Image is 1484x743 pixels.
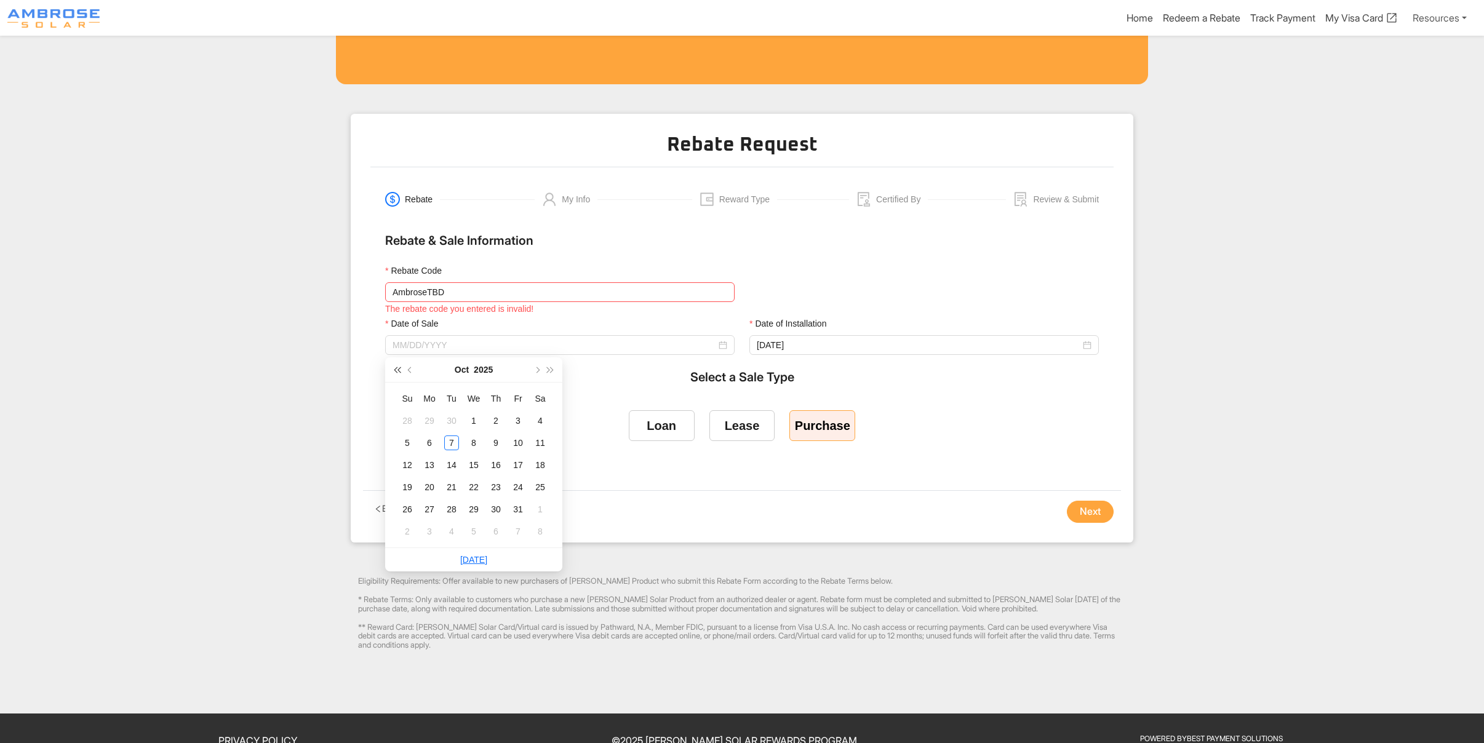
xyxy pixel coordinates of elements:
div: 26 [400,502,415,517]
div: 30 [444,413,459,428]
td: 2025-10-31 [507,498,529,520]
td: 2025-09-29 [418,410,441,432]
div: 3 [511,413,525,428]
a: Powered ByBest Payment Solutions [1140,734,1283,743]
div: ** Reward Card: [PERSON_NAME] Solar Card/Virtual card is issued by Pathward, N.A., Member FDIC, p... [358,618,1126,654]
td: 2025-10-23 [485,476,507,498]
td: 2025-10-21 [441,476,463,498]
label: Date of Sale [385,317,447,330]
td: 2025-10-12 [396,454,418,476]
div: 5 [400,435,415,450]
div: Purchase [795,419,850,433]
td: 2025-10-27 [418,498,441,520]
a: Track Payment [1250,12,1315,24]
div: Loan [647,419,676,433]
input: Date of Sale [393,338,716,352]
td: 2025-10-03 [507,410,529,432]
td: 2025-10-22 [463,476,485,498]
td: 2025-11-04 [441,520,463,542]
span: audit [856,192,871,207]
span: dollar [385,192,400,207]
span: solution [1013,192,1028,207]
td: 2025-10-05 [396,432,418,454]
img: Program logo [7,9,100,28]
div: 15 [466,458,481,472]
label: Date of Installation [749,317,835,330]
td: 2025-10-25 [529,476,551,498]
h2: Rebate Request [370,133,1114,167]
td: 2025-09-28 [396,410,418,432]
div: 12 [400,458,415,472]
div: 8 [466,435,481,450]
a: Home [1127,12,1153,24]
td: 2025-10-18 [529,454,551,476]
td: 2025-11-08 [529,520,551,542]
input: Date of Installation [757,338,1080,352]
td: 2025-09-30 [441,410,463,432]
td: 2025-10-14 [441,454,463,476]
div: 2 [400,524,415,539]
td: 2025-10-04 [529,410,551,432]
div: 28 [400,413,415,428]
th: Sa [529,387,551,410]
th: Th [485,387,507,410]
span: left [374,505,382,513]
div: 18 [533,458,548,472]
td: 2025-10-13 [418,454,441,476]
div: Certified By [876,192,928,207]
td: 2025-10-16 [485,454,507,476]
td: 2025-10-19 [396,476,418,498]
span: open_in_new [1386,12,1398,24]
h5: Rebate & Sale Information [385,223,1099,258]
div: Lease [725,419,760,433]
div: Review & Submit [1033,192,1099,207]
div: 29 [466,502,481,517]
div: 28 [444,502,459,517]
div: 30 [489,502,503,517]
td: 2025-10-01 [463,410,485,432]
div: 13 [422,458,437,472]
td: 2025-10-02 [485,410,507,432]
td: 2025-11-07 [507,520,529,542]
div: 5 [466,524,481,539]
div: 27 [422,502,437,517]
div: Rebate [405,192,440,207]
td: 2025-11-02 [396,520,418,542]
div: 1 [533,502,548,517]
td: 2025-10-09 [485,432,507,454]
div: 11 [533,435,548,450]
td: 2025-10-07 [441,432,463,454]
td: 2025-10-26 [396,498,418,520]
th: Tu [441,387,463,410]
div: 14 [444,458,459,472]
div: The rebate code you entered is invalid! [385,302,735,316]
input: Rebate Code [385,282,735,302]
td: 2025-10-10 [507,432,529,454]
span: wallet [700,192,714,207]
td: 2025-10-29 [463,498,485,520]
th: Fr [507,387,529,410]
td: 2025-11-06 [485,520,507,542]
div: 6 [422,435,437,450]
div: 16 [489,458,503,472]
div: 17 [511,458,525,472]
div: 31 [511,502,525,517]
div: 29 [422,413,437,428]
th: Su [396,387,418,410]
div: 4 [533,413,548,428]
div: 22 [466,480,481,495]
div: 9 [489,435,503,450]
td: 2025-11-05 [463,520,485,542]
div: 10 [511,435,525,450]
td: 2025-10-11 [529,432,551,454]
a: Redeem a Rebate [1163,12,1240,24]
a: Resources [1408,6,1472,30]
div: 4 [444,524,459,539]
span: user [542,192,557,207]
a: My Visa Card open_in_new [1325,12,1398,24]
button: leftBack [370,501,405,516]
td: 2025-10-06 [418,432,441,454]
div: * Rebate Terms: Only available to customers who purchase a new [PERSON_NAME] Solar Product from a... [358,590,1126,618]
label: Rebate Code [385,264,450,277]
div: 21 [444,480,459,495]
